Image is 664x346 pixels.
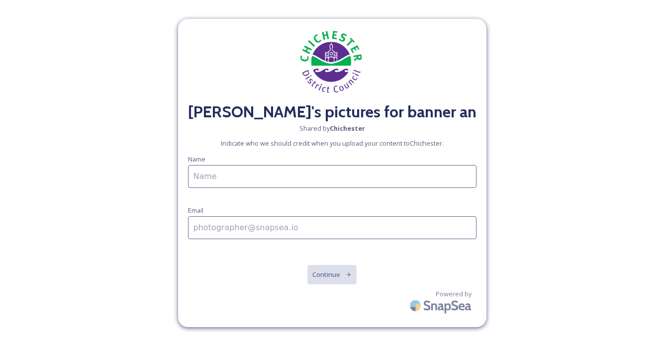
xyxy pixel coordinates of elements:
span: Shared by [299,124,365,133]
img: SnapSea Logo [407,294,476,317]
h2: [PERSON_NAME]'s pictures for banner and leaflets [188,100,476,124]
strong: Chichester [330,124,365,133]
span: Indicate who we should credit when you upload your content to Chichester . [221,139,444,148]
img: chichester-district-council-logo.jpeg [283,29,382,95]
span: Powered by [436,289,472,299]
button: Continue [307,265,357,284]
span: Name [188,155,205,164]
input: Name [188,165,476,188]
input: photographer@snapsea.io [188,216,476,239]
span: Email [188,206,203,215]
